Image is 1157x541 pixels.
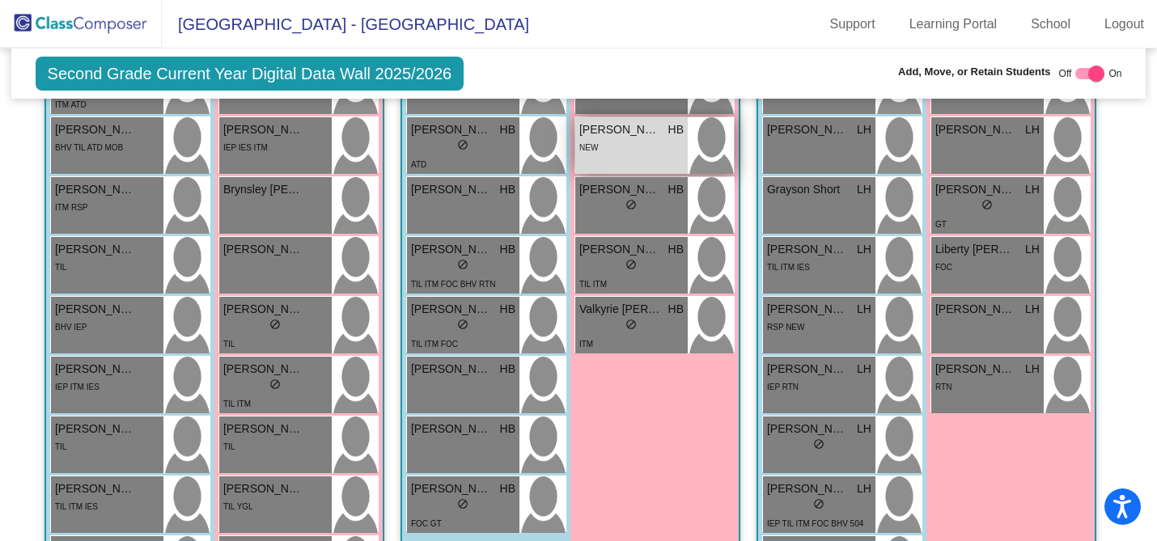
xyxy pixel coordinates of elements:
span: TIL YGL [223,502,253,511]
span: RTN [935,383,951,391]
span: [PERSON_NAME] [411,121,492,138]
span: LH [857,121,871,138]
span: do_not_disturb_alt [457,498,468,509]
a: Learning Portal [896,11,1011,37]
span: do_not_disturb_alt [457,319,468,330]
span: [PERSON_NAME] [579,241,660,258]
span: IEP IES ITM [223,143,268,152]
span: [PERSON_NAME] [223,421,304,437]
span: [PERSON_NAME] [767,480,848,497]
span: ATD [411,160,426,169]
span: IEP ITM IES [55,383,100,391]
span: do_not_disturb_alt [813,498,824,509]
span: FOC GT [411,519,442,528]
span: TIL ITM FOC [411,340,458,349]
span: HB [668,301,684,318]
span: LH [857,361,871,378]
span: do_not_disturb_alt [457,139,468,150]
span: Liberty [PERSON_NAME] [935,241,1016,258]
span: do_not_disturb_alt [625,199,637,210]
span: TIL [223,442,235,451]
span: [PERSON_NAME] [223,121,304,138]
span: HB [500,121,515,138]
span: do_not_disturb_alt [269,319,281,330]
span: [PERSON_NAME] [935,361,1016,378]
span: do_not_disturb_alt [625,259,637,270]
span: LH [857,301,871,318]
span: HB [500,181,515,198]
span: [PERSON_NAME] [411,241,492,258]
span: [PERSON_NAME] [55,241,136,258]
span: Off [1059,66,1072,81]
span: [PERSON_NAME] [223,301,304,318]
span: Brynsley [PERSON_NAME] [223,181,304,198]
span: [PERSON_NAME] [579,181,660,198]
span: BHV IEP [55,323,87,332]
span: [PERSON_NAME] [767,361,848,378]
span: ITM ATD [55,100,87,109]
span: [PERSON_NAME] [935,121,1016,138]
span: GT [935,220,947,229]
span: FOC [935,263,952,272]
span: [PERSON_NAME] [55,301,136,318]
span: [PERSON_NAME] [579,121,660,138]
span: LH [857,421,871,437]
span: HB [500,361,515,378]
span: ITM RSP [55,203,88,212]
span: [GEOGRAPHIC_DATA] - [GEOGRAPHIC_DATA] [162,11,529,37]
span: LH [857,241,871,258]
span: [PERSON_NAME] [935,181,1016,198]
span: HB [500,421,515,437]
span: TIL [55,263,66,272]
span: [PERSON_NAME] [767,241,848,258]
span: [PERSON_NAME] [935,301,1016,318]
span: TIL [223,340,235,349]
span: [PERSON_NAME] [55,421,136,437]
span: Valkyrie [PERSON_NAME] [579,301,660,318]
span: do_not_disturb_alt [625,319,637,330]
a: Support [817,11,888,37]
span: IEP RTN [767,383,799,391]
span: [PERSON_NAME] [55,181,136,198]
span: NEW [579,143,598,152]
span: LH [1025,301,1040,318]
span: [PERSON_NAME] [411,421,492,437]
span: TIL [55,442,66,451]
span: [PERSON_NAME] [223,241,304,258]
span: [PERSON_NAME] [411,480,492,497]
a: School [1018,11,1083,37]
span: do_not_disturb_alt [269,378,281,390]
span: TIL ITM IES [55,502,98,511]
span: do_not_disturb_alt [813,438,824,450]
span: [PERSON_NAME] [767,121,848,138]
span: BHV TIL ATD MOB [55,143,123,152]
span: [PERSON_NAME] [55,480,136,497]
span: Add, Move, or Retain Students [898,64,1051,80]
span: On [1108,66,1121,81]
span: LH [1025,361,1040,378]
span: HB [668,181,684,198]
span: [PERSON_NAME] [223,480,304,497]
span: HB [500,480,515,497]
span: Second Grade Current Year Digital Data Wall 2025/2026 [36,57,464,91]
span: [PERSON_NAME] [411,361,492,378]
span: LH [857,181,871,198]
span: HB [500,301,515,318]
span: Grayson Short [767,181,848,198]
span: [PERSON_NAME] [767,301,848,318]
span: LH [1025,181,1040,198]
span: LH [857,480,871,497]
span: do_not_disturb_alt [981,199,993,210]
span: RSP NEW [767,323,805,332]
span: TIL ITM [223,399,251,408]
span: TIL ITM [579,280,607,289]
span: [PERSON_NAME] [55,121,136,138]
span: [PERSON_NAME] [767,421,848,437]
span: TIL ITM FOC BHV RTN [411,280,495,289]
span: HB [668,121,684,138]
span: HB [500,241,515,258]
a: Logout [1091,11,1157,37]
span: [PERSON_NAME] [PERSON_NAME] [411,181,492,198]
span: LH [1025,121,1040,138]
span: TIL ITM IES [767,263,810,272]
